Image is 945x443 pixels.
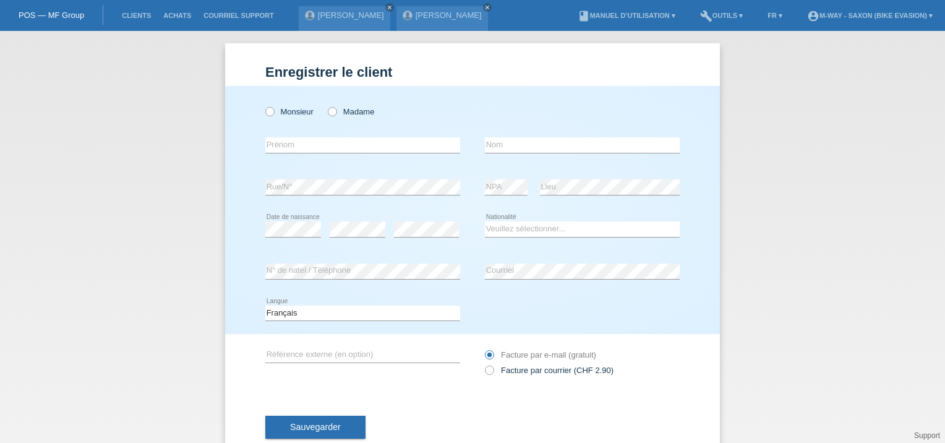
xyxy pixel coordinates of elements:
a: buildOutils ▾ [694,12,749,19]
i: build [700,10,712,22]
span: Sauvegarder [290,422,341,432]
label: Monsieur [265,107,314,116]
i: close [484,4,490,11]
input: Facture par e-mail (gratuit) [485,350,493,366]
i: book [578,10,590,22]
a: Courriel Support [197,12,280,19]
a: close [483,3,492,12]
a: bookManuel d’utilisation ▾ [571,12,682,19]
button: Sauvegarder [265,416,366,439]
a: Clients [116,12,157,19]
label: Facture par courrier (CHF 2.90) [485,366,614,375]
a: Support [914,431,940,440]
a: account_circlem-way - Saxon (Bike Evasion) ▾ [801,12,939,19]
label: Madame [328,107,374,116]
a: [PERSON_NAME] [318,11,384,20]
a: FR ▾ [761,12,789,19]
h1: Enregistrer le client [265,64,680,80]
input: Monsieur [265,107,273,115]
a: [PERSON_NAME] [416,11,482,20]
i: account_circle [807,10,819,22]
a: POS — MF Group [19,11,84,20]
a: close [385,3,394,12]
label: Facture par e-mail (gratuit) [485,350,596,359]
input: Facture par courrier (CHF 2.90) [485,366,493,381]
a: Achats [157,12,197,19]
input: Madame [328,107,336,115]
i: close [387,4,393,11]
